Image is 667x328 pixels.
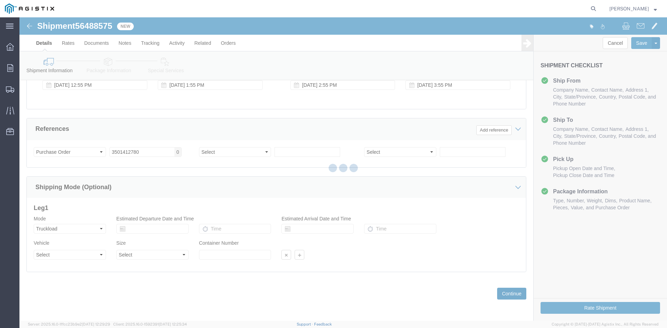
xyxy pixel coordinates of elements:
span: Copyright © [DATE]-[DATE] Agistix Inc., All Rights Reserved [552,321,659,327]
span: [DATE] 12:29:29 [82,322,110,326]
button: [PERSON_NAME] [609,5,657,13]
a: Feedback [314,322,332,326]
span: Mario Castellanos [609,5,649,12]
span: [DATE] 12:25:34 [159,322,187,326]
span: Server: 2025.16.0-1ffcc23b9e2 [28,322,110,326]
img: logo [5,3,54,14]
a: Support [297,322,314,326]
span: Client: 2025.16.0-1592391 [113,322,187,326]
